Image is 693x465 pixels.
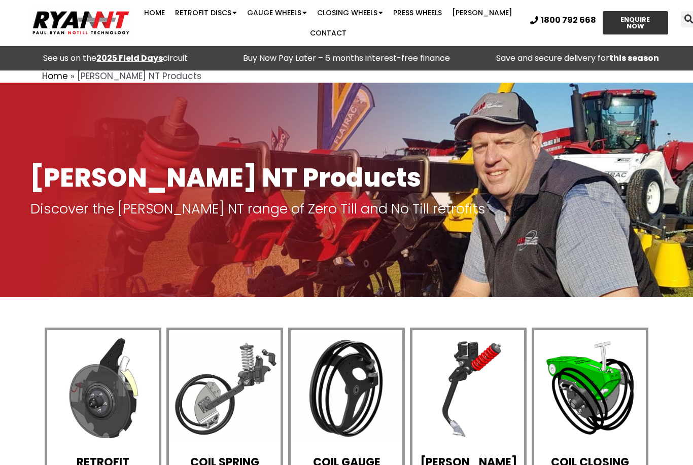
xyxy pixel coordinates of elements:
h1: [PERSON_NAME] NT Products [30,164,663,192]
span: 1800 792 668 [541,16,596,24]
a: ENQUIRE NOW [603,11,668,34]
strong: this season [609,52,659,64]
span: ENQUIRE NOW [612,16,659,29]
a: 1800 792 668 [530,16,596,24]
a: Gauge Wheels [242,3,312,23]
a: Home [42,70,68,82]
a: Retrofit Discs [170,3,242,23]
p: Save and secure delivery for [467,51,688,65]
p: Discover the [PERSON_NAME] NT range of Zero Till and No Till retrofits [30,202,663,216]
a: Press Wheels [388,3,447,23]
nav: Menu [134,3,523,43]
a: Contact [305,23,352,43]
div: See us on the circuit [5,51,226,65]
nav: Breadcrumbs [42,70,651,83]
span: [PERSON_NAME] NT Products [77,70,201,82]
img: RYAN NT Tyne [415,335,522,442]
img: RYAN NT Press Wheel [171,335,278,442]
img: RYAN NT Retrofit Double Discs [50,335,156,442]
img: RYAN NT Closing Wheel [537,335,643,442]
a: Home [139,3,170,23]
a: 2025 Field Days [96,52,163,64]
p: Buy Now Pay Later – 6 months interest-free finance [236,51,457,65]
a: [PERSON_NAME] [447,3,517,23]
img: RYAN NT Gauge Wheel [293,335,400,442]
a: Closing Wheels [312,3,388,23]
img: Ryan NT logo [30,7,132,39]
